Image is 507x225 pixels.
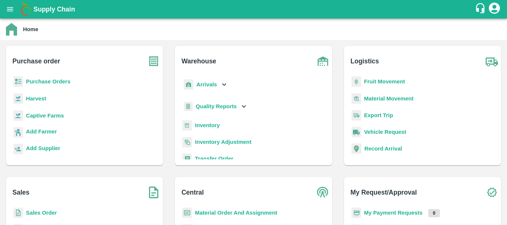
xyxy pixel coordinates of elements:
[182,153,192,164] img: whTransfer
[364,79,405,85] a: Fruit Movement
[19,2,33,17] img: logo
[182,120,192,131] img: whInventory
[26,145,60,151] b: Add Supplier
[483,52,501,70] img: truck
[13,93,23,104] img: harvest
[13,110,23,121] img: harvest
[196,103,237,109] b: Quality Reports
[182,137,192,148] img: inventory
[13,76,23,87] img: reciept
[195,210,277,216] a: Material Order And Assignment
[33,6,75,13] b: Supply Chain
[26,129,57,135] b: Add Farmer
[144,183,163,202] img: soSales
[26,128,57,138] a: Add Farmer
[475,3,488,16] div: customer-support
[483,183,501,202] img: check
[33,4,475,14] a: Supply Chain
[13,187,30,198] b: Sales
[314,52,332,70] img: warehouse
[6,23,17,36] img: home
[428,209,440,217] p: 0
[351,93,361,104] img: material
[351,127,361,138] img: vehicle
[184,79,193,90] img: whArrival
[181,56,216,66] b: Warehouse
[182,208,192,218] img: centralMaterial
[350,187,417,198] b: My Request/Approval
[350,56,379,66] b: Logistics
[195,139,251,145] a: Inventory Adjustment
[26,96,46,102] a: Harvest
[351,76,361,87] img: fruit
[364,210,423,216] a: My Payment Requests
[351,143,362,154] img: recordArrival
[13,144,23,155] img: supplier
[351,110,361,121] img: delivery
[314,183,332,202] img: central
[364,112,393,118] a: Export Trip
[23,26,38,32] b: Home
[144,52,163,70] img: purchase
[182,99,248,114] div: Quality Reports
[488,1,501,17] div: account of current user
[13,56,60,66] b: Purchase order
[181,187,204,198] b: Central
[1,1,19,18] button: open drawer
[26,79,71,85] a: Purchase Orders
[184,102,193,111] img: qualityReport
[26,210,57,216] a: Sales Order
[13,127,23,138] img: farmer
[13,208,23,218] img: sales
[364,96,414,102] a: Material Movement
[195,156,233,162] a: Transfer Order
[364,129,406,135] a: Vehicle Request
[195,122,220,128] a: Inventory
[26,144,60,154] a: Add Supplier
[196,82,217,87] b: Arrivals
[26,113,64,119] a: Captive Farms
[351,208,361,218] img: payment
[182,76,228,93] div: Arrivals
[364,146,402,152] a: Record Arrival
